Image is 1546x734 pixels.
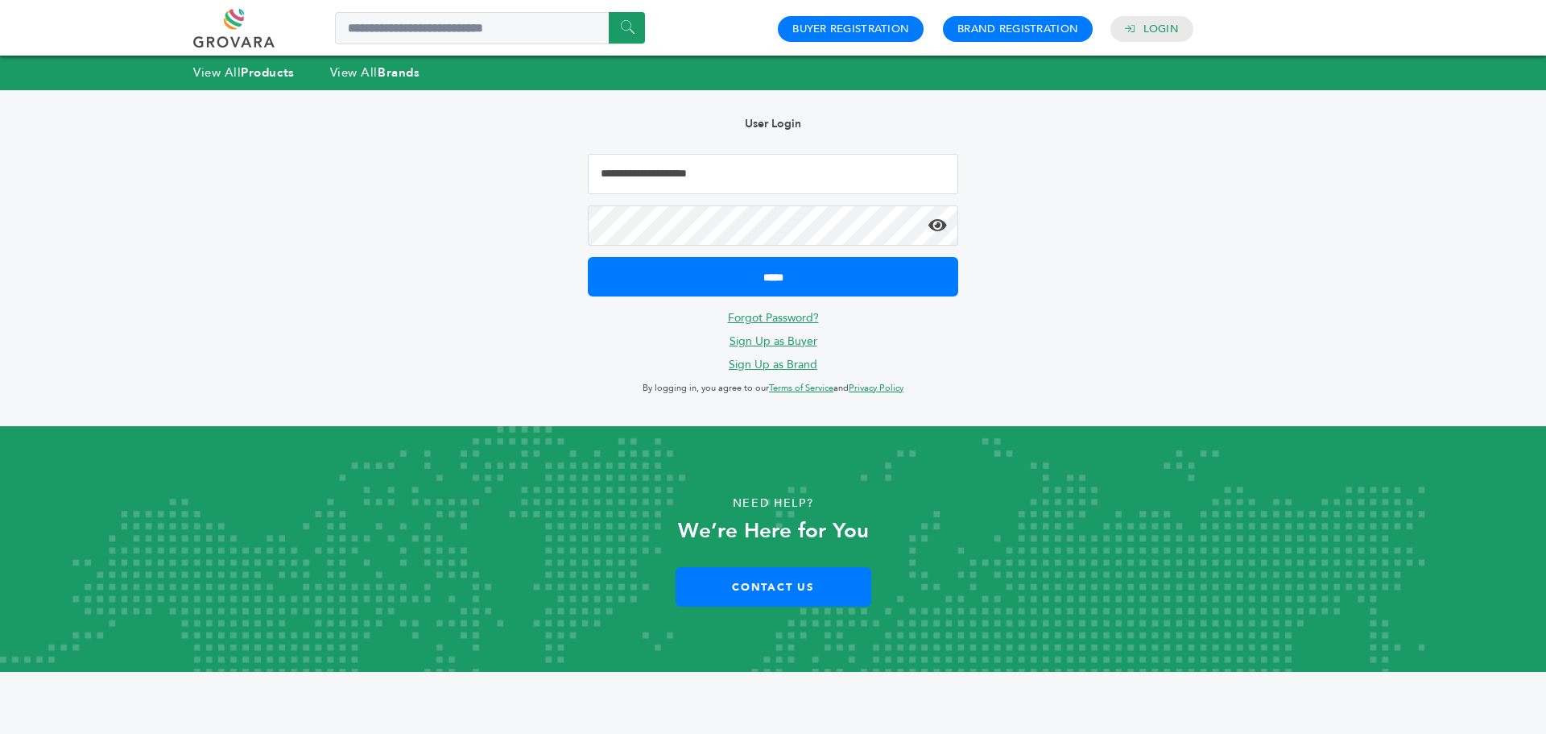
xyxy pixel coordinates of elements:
strong: Brands [378,64,420,81]
a: Forgot Password? [728,310,819,326]
input: Email Address [588,154,958,194]
a: Sign Up as Buyer [730,334,817,349]
p: By logging in, you agree to our and [588,379,958,398]
p: Need Help? [77,491,1469,516]
a: Sign Up as Brand [729,357,817,372]
strong: Products [241,64,294,81]
a: Terms of Service [769,382,833,394]
a: Login [1143,22,1179,36]
a: Brand Registration [957,22,1078,36]
a: View AllProducts [193,64,295,81]
input: Password [588,205,958,246]
a: Contact Us [676,567,871,607]
input: Search a product or brand... [335,12,645,44]
b: User Login [745,116,801,131]
strong: We’re Here for You [678,516,869,545]
a: Buyer Registration [792,22,909,36]
a: View AllBrands [330,64,420,81]
a: Privacy Policy [849,382,903,394]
